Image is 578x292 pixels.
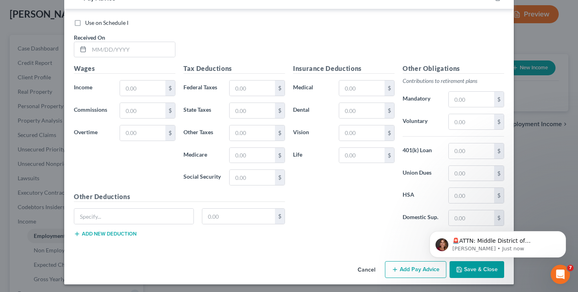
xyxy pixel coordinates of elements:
p: Contributions to retirement plans [403,77,504,85]
input: Specify... [74,209,193,224]
div: $ [165,81,175,96]
div: $ [494,188,504,203]
button: Add Pay Advice [385,261,446,278]
label: Commissions [70,103,116,119]
label: Domestic Sup. [399,210,444,226]
span: Use on Schedule I [85,19,128,26]
label: State Taxes [179,103,225,119]
div: $ [275,148,285,163]
label: Mandatory [399,91,444,107]
div: $ [494,114,504,129]
label: Overtime [70,125,116,141]
div: $ [165,103,175,118]
h5: Insurance Deductions [293,64,395,74]
h5: Other Obligations [403,64,504,74]
span: 7 [567,265,574,271]
label: Federal Taxes [179,80,225,96]
div: $ [275,81,285,96]
label: HSA [399,187,444,203]
label: 401(k) Loan [399,143,444,159]
input: 0.00 [449,210,494,226]
span: Income [74,84,92,91]
label: Social Security [179,169,225,185]
input: 0.00 [339,148,385,163]
input: 0.00 [120,125,165,141]
div: $ [494,92,504,107]
label: Life [289,147,335,163]
input: 0.00 [339,81,385,96]
input: 0.00 [230,148,275,163]
iframe: Intercom live chat [551,265,570,284]
div: $ [275,103,285,118]
input: 0.00 [449,188,494,203]
label: Medicare [179,147,225,163]
input: 0.00 [339,125,385,141]
div: $ [275,125,285,141]
input: 0.00 [202,209,275,224]
label: Dental [289,103,335,119]
input: 0.00 [230,81,275,96]
button: Add new deduction [74,231,136,237]
div: $ [165,125,175,141]
div: $ [275,170,285,185]
input: 0.00 [230,125,275,141]
div: $ [494,210,504,226]
input: 0.00 [230,170,275,185]
h5: Other Deductions [74,192,285,202]
label: Union Dues [399,165,444,181]
span: Received On [74,34,105,41]
div: $ [275,209,285,224]
label: Medical [289,80,335,96]
div: $ [385,81,394,96]
input: 0.00 [120,103,165,118]
input: 0.00 [449,114,494,129]
h5: Wages [74,64,175,74]
input: 0.00 [230,103,275,118]
input: MM/DD/YYYY [89,42,175,57]
div: $ [494,143,504,159]
input: 0.00 [449,92,494,107]
div: $ [385,148,394,163]
input: 0.00 [339,103,385,118]
h5: Tax Deductions [183,64,285,74]
input: 0.00 [449,143,494,159]
button: Cancel [351,262,382,278]
label: Other Taxes [179,125,225,141]
div: $ [494,166,504,181]
label: Voluntary [399,114,444,130]
div: $ [385,125,394,141]
div: $ [385,103,394,118]
input: 0.00 [120,81,165,96]
label: Vision [289,125,335,141]
iframe: Intercom notifications message [417,214,578,270]
input: 0.00 [449,166,494,181]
